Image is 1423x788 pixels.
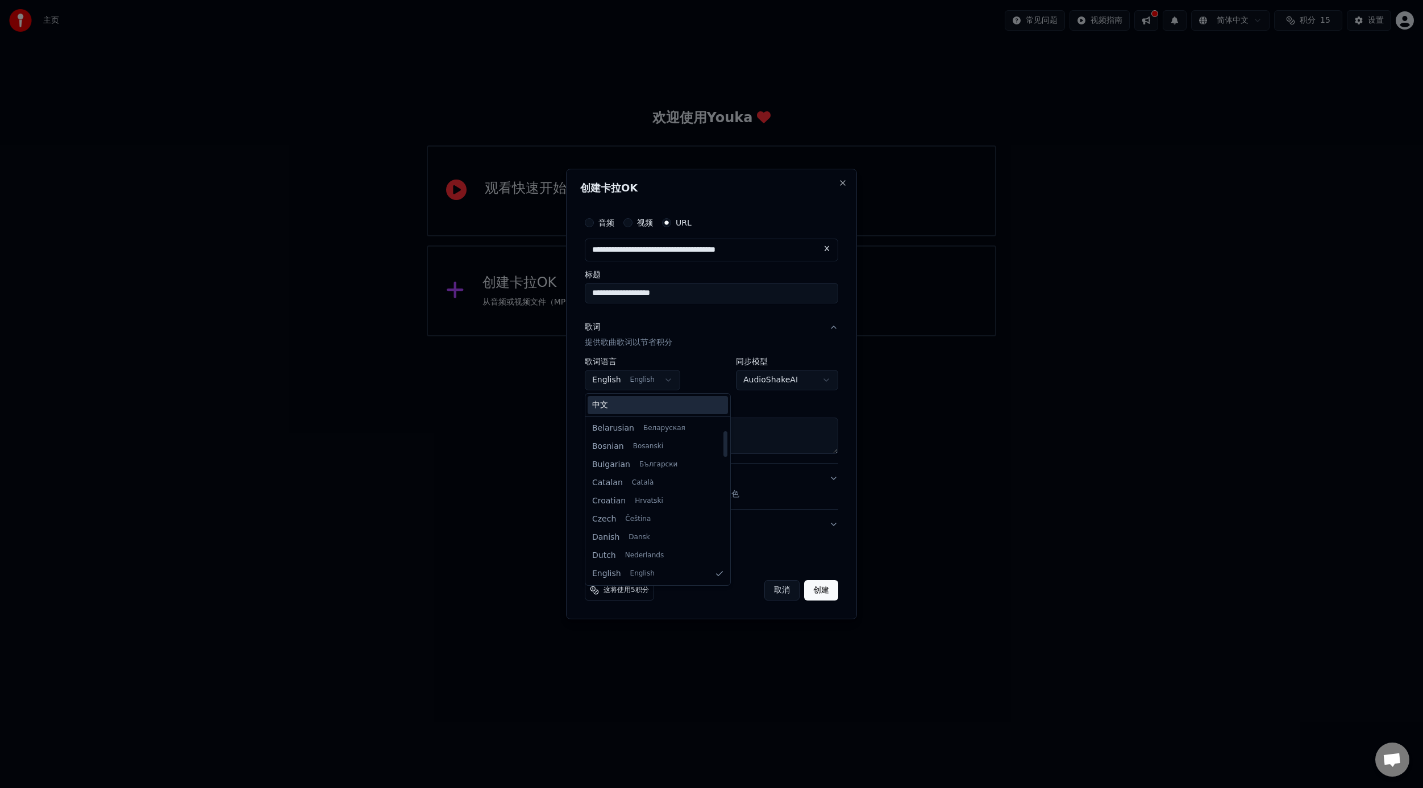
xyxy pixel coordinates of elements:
[592,568,621,579] span: English
[592,514,616,525] span: Czech
[592,532,619,543] span: Danish
[630,569,655,578] span: English
[625,551,664,560] span: Nederlands
[592,423,634,434] span: Belarusian
[592,441,624,452] span: Bosnian
[639,460,677,469] span: Български
[592,495,626,507] span: Croatian
[633,442,663,451] span: Bosanski
[629,533,650,542] span: Dansk
[635,497,663,506] span: Hrvatski
[632,478,654,487] span: Català
[592,459,630,470] span: Bulgarian
[625,515,651,524] span: Čeština
[592,477,623,489] span: Catalan
[643,424,685,433] span: Беларуская
[592,550,616,561] span: Dutch
[592,399,608,411] span: 中文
